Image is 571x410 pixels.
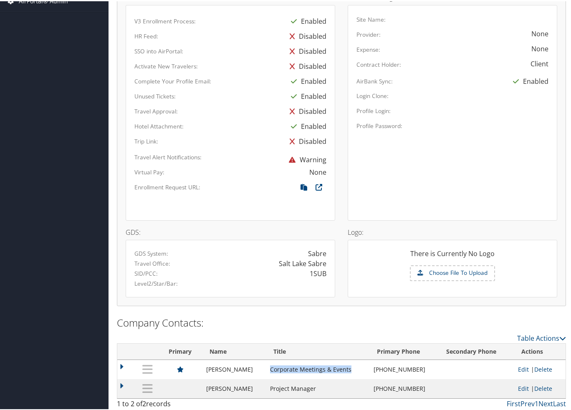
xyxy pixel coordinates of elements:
span: Warning [285,154,326,163]
label: Travel Alert Notifications: [134,152,202,160]
div: Salt Lake Sabre [279,257,326,267]
div: Client [531,58,548,68]
label: V3 Enrollment Process: [134,16,196,24]
th: Primary Phone [369,342,439,359]
a: 1 [535,398,538,407]
label: Hotel Attachment: [134,121,184,129]
th: Name [202,342,265,359]
div: None [309,166,326,176]
div: None [531,28,548,38]
label: Profile Login: [356,106,391,114]
label: Activate New Travelers: [134,61,198,69]
label: Trip Link: [134,136,158,144]
div: Disabled [285,133,326,148]
label: Site Name: [356,14,386,23]
label: Expense: [356,44,380,53]
th: Primary [158,342,202,359]
label: Travel Approval: [134,106,178,114]
div: Enabled [287,88,326,103]
div: Enabled [287,13,326,28]
td: | [514,359,566,378]
td: [PHONE_NUMBER] [369,378,439,397]
div: Disabled [285,58,326,73]
label: Virtual Pay: [134,167,164,175]
label: Contract Holder: [356,59,401,68]
label: Choose File To Upload [411,265,494,279]
div: There is Currently No Logo [356,247,548,264]
label: Complete Your Profile Email: [134,76,211,84]
label: Login Clone: [356,91,389,99]
a: Delete [534,364,552,372]
a: First [507,398,520,407]
div: 1SUB [310,267,326,277]
label: SID/PCC: [134,268,158,277]
a: Delete [534,383,552,391]
div: None [531,43,548,53]
div: Enabled [287,73,326,88]
label: Travel Office: [134,258,170,267]
label: SSO into AirPortal: [134,46,183,54]
div: Disabled [285,28,326,43]
a: Table Actions [517,332,566,342]
td: | [514,378,566,397]
td: [PHONE_NUMBER] [369,359,439,378]
label: Profile Password: [356,121,402,129]
span: 2 [142,398,146,407]
td: [PERSON_NAME] [202,378,265,397]
label: Enrollment Request URL: [134,182,200,190]
label: GDS System: [134,248,168,257]
label: Provider: [356,29,381,38]
a: Prev [520,398,535,407]
td: Project Manager [266,378,369,397]
a: Last [553,398,566,407]
div: Enabled [509,73,548,88]
label: HR Feed: [134,31,158,39]
div: Enabled [287,118,326,133]
th: Title [266,342,369,359]
th: Secondary Phone [439,342,514,359]
h4: GDS: [126,228,335,234]
label: Level2/Star/Bar: [134,278,178,287]
a: Edit [518,364,529,372]
label: AirBank Sync: [356,76,393,84]
a: Next [538,398,553,407]
h2: Company Contacts: [117,314,566,329]
td: [PERSON_NAME] [202,359,265,378]
a: Edit [518,383,529,391]
label: Unused Tickets: [134,91,176,99]
th: Actions [514,342,566,359]
div: Sabre [308,247,326,257]
div: Disabled [285,103,326,118]
div: Disabled [285,43,326,58]
h4: Logo: [348,228,557,234]
td: Corporate Meetings & Events [266,359,369,378]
